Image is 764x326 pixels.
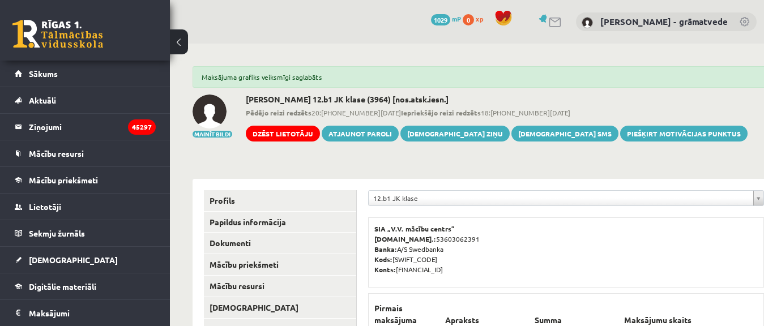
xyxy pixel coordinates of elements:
a: Sekmju žurnāls [15,220,156,246]
a: Lietotāji [15,194,156,220]
a: Profils [204,190,356,211]
b: Pēdējo reizi redzēts [246,108,311,117]
a: [DEMOGRAPHIC_DATA] SMS [511,126,618,141]
button: Mainīt bildi [193,131,232,138]
b: Kods: [374,255,392,264]
span: Mācību resursi [29,148,84,158]
span: Aktuāli [29,95,56,105]
a: Ziņojumi45297 [15,114,156,140]
a: 0 xp [463,14,489,23]
a: [DEMOGRAPHIC_DATA] [15,247,156,273]
img: Lauris Daņiļevičs [193,95,227,128]
a: Mācību resursi [15,140,156,166]
a: [PERSON_NAME] - grāmatvede [600,16,728,27]
a: Papildus informācija [204,212,356,233]
a: Piešķirt motivācijas punktus [620,126,748,141]
span: Mācību priekšmeti [29,175,98,185]
a: Mācību priekšmeti [204,254,356,275]
span: [DEMOGRAPHIC_DATA] [29,255,118,265]
a: Aktuāli [15,87,156,113]
span: Sekmju žurnāls [29,228,85,238]
span: 0 [463,14,474,25]
a: Dzēst lietotāju [246,126,320,141]
span: 20:[PHONE_NUMBER][DATE] 18:[PHONE_NUMBER][DATE] [246,108,748,118]
h2: [PERSON_NAME] 12.b1 JK klase (3964) [nos.atsk.iesn.] [246,95,748,104]
a: [DEMOGRAPHIC_DATA] ziņu [400,126,510,141]
legend: Maksājumi [29,300,156,326]
a: Digitālie materiāli [15,273,156,299]
a: Dokumenti [204,233,356,254]
b: Iepriekšējo reizi redzēts [401,108,481,117]
b: Banka: [374,244,397,254]
i: 45297 [128,119,156,135]
a: Maksājumi [15,300,156,326]
span: Sākums [29,68,58,79]
p: 53603062391 A/S Swedbanka [SWIFT_CODE] [FINANCIAL_ID] [374,224,758,274]
span: Lietotāji [29,201,61,212]
a: 12.b1 JK klase [369,191,763,205]
span: mP [452,14,461,23]
span: 12.b1 JK klase [373,191,749,205]
a: 1029 mP [431,14,461,23]
a: Rīgas 1. Tālmācības vidusskola [12,20,103,48]
b: Konts: [374,265,396,274]
span: 1029 [431,14,450,25]
legend: Ziņojumi [29,114,156,140]
span: Digitālie materiāli [29,281,96,291]
a: Mācību priekšmeti [15,167,156,193]
b: SIA „V.V. mācību centrs” [374,224,455,233]
a: Mācību resursi [204,276,356,297]
b: [DOMAIN_NAME].: [374,234,436,243]
img: Antra Sondore - grāmatvede [582,17,593,28]
a: Atjaunot paroli [322,126,399,141]
a: Sākums [15,61,156,87]
span: xp [476,14,483,23]
a: [DEMOGRAPHIC_DATA] [204,297,356,318]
